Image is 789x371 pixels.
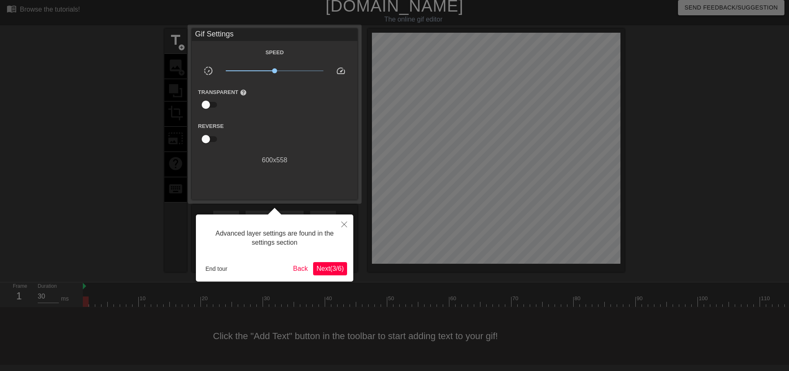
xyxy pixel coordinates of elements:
[316,265,344,272] span: Next ( 3 / 6 )
[202,221,347,256] div: Advanced layer settings are found in the settings section
[335,214,353,234] button: Close
[202,263,231,275] button: End tour
[290,262,311,275] button: Back
[313,262,347,275] button: Next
